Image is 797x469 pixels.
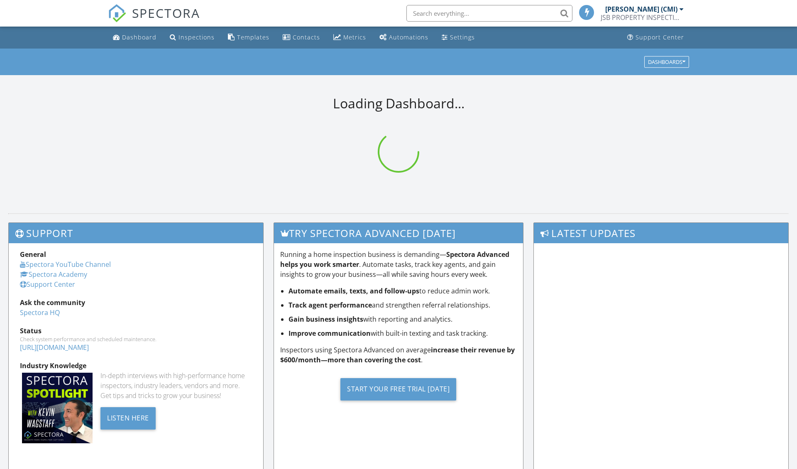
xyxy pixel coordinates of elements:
[636,33,684,41] div: Support Center
[20,280,75,289] a: Support Center
[132,4,200,22] span: SPECTORA
[389,33,428,41] div: Automations
[20,298,252,308] div: Ask the community
[274,223,523,243] h3: Try spectora advanced [DATE]
[225,30,273,45] a: Templates
[20,270,87,279] a: Spectora Academy
[624,30,687,45] a: Support Center
[601,13,684,22] div: JSB PROPERTY INSPECTIONS
[288,329,371,338] strong: Improve communication
[100,407,156,430] div: Listen Here
[20,308,60,317] a: Spectora HQ
[288,314,517,324] li: with reporting and analytics.
[20,260,111,269] a: Spectora YouTube Channel
[20,250,46,259] strong: General
[108,4,126,22] img: The Best Home Inspection Software - Spectora
[280,249,517,279] p: Running a home inspection business is demanding— . Automate tasks, track key agents, and gain ins...
[280,371,517,407] a: Start Your Free Trial [DATE]
[438,30,478,45] a: Settings
[280,345,517,365] p: Inspectors using Spectora Advanced on average .
[280,345,515,364] strong: increase their revenue by $600/month—more than covering the cost
[280,250,509,269] strong: Spectora Advanced helps you work smarter
[293,33,320,41] div: Contacts
[20,361,252,371] div: Industry Knowledge
[178,33,215,41] div: Inspections
[648,59,685,65] div: Dashboards
[343,33,366,41] div: Metrics
[22,373,93,443] img: Spectoraspolightmain
[166,30,218,45] a: Inspections
[288,286,517,296] li: to reduce admin work.
[330,30,369,45] a: Metrics
[20,336,252,342] div: Check system performance and scheduled maintenance.
[288,300,372,310] strong: Track agent performance
[288,300,517,310] li: and strengthen referral relationships.
[20,326,252,336] div: Status
[340,378,456,401] div: Start Your Free Trial [DATE]
[605,5,677,13] div: [PERSON_NAME] (CMI)
[237,33,269,41] div: Templates
[288,315,363,324] strong: Gain business insights
[288,286,419,296] strong: Automate emails, texts, and follow-ups
[288,328,517,338] li: with built-in texting and task tracking.
[406,5,572,22] input: Search everything...
[110,30,160,45] a: Dashboard
[100,371,252,401] div: In-depth interviews with high-performance home inspectors, industry leaders, vendors and more. Ge...
[9,223,263,243] h3: Support
[20,343,89,352] a: [URL][DOMAIN_NAME]
[450,33,475,41] div: Settings
[376,30,432,45] a: Automations (Basic)
[122,33,156,41] div: Dashboard
[279,30,323,45] a: Contacts
[100,413,156,422] a: Listen Here
[644,56,689,68] button: Dashboards
[108,11,200,29] a: SPECTORA
[534,223,788,243] h3: Latest Updates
